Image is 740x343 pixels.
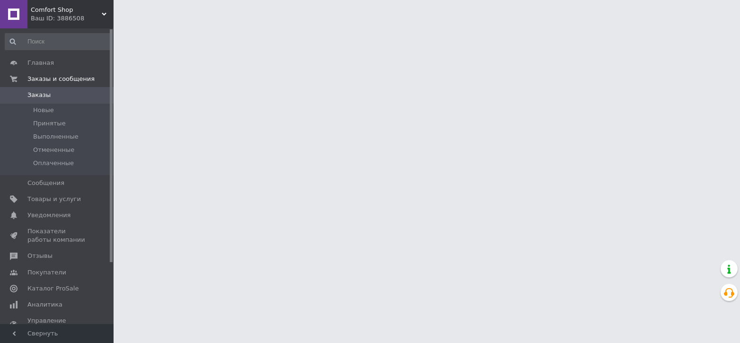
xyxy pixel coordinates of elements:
[33,159,74,167] span: Оплаченные
[27,252,53,260] span: Отзывы
[27,75,95,83] span: Заказы и сообщения
[33,119,66,128] span: Принятые
[31,6,102,14] span: Comfort Shop
[27,179,64,187] span: Сообщения
[27,300,62,309] span: Аналитика
[27,317,88,334] span: Управление сайтом
[27,195,81,203] span: Товары и услуги
[27,284,79,293] span: Каталог ProSale
[27,211,70,220] span: Уведомления
[5,33,112,50] input: Поиск
[27,227,88,244] span: Показатели работы компании
[31,14,114,23] div: Ваш ID: 3886508
[27,91,51,99] span: Заказы
[33,132,79,141] span: Выполненные
[33,146,74,154] span: Отмененные
[27,268,66,277] span: Покупатели
[33,106,54,114] span: Новые
[27,59,54,67] span: Главная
